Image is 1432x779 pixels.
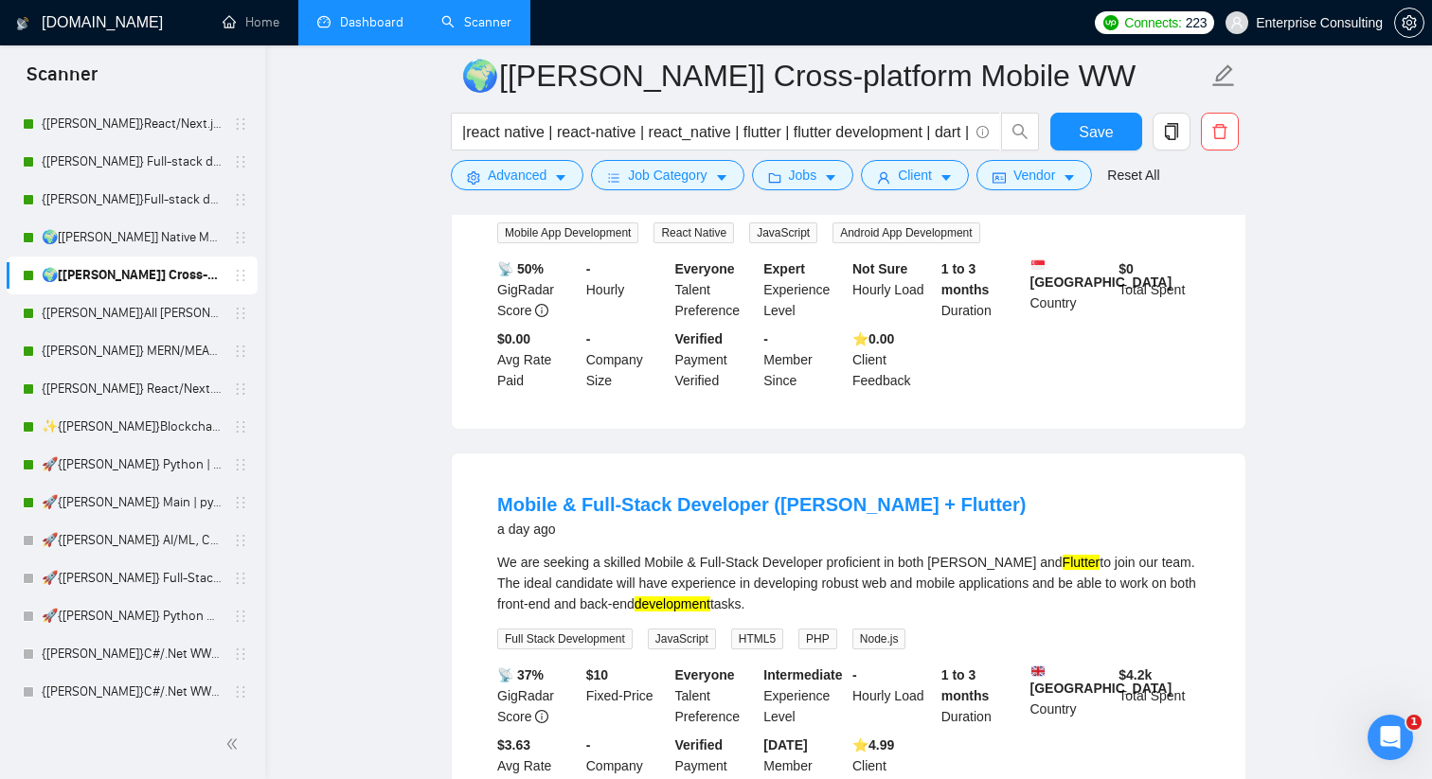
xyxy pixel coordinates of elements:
span: holder [233,154,248,169]
button: search [1001,113,1039,150]
div: Client Feedback [849,328,938,391]
b: 📡 37% [497,667,544,682]
span: Save [1079,120,1113,144]
b: [GEOGRAPHIC_DATA] [1030,664,1172,696]
span: holder [233,344,248,359]
button: Save [1050,113,1142,150]
b: Not Sure [852,261,907,276]
span: Vendor [1013,165,1055,186]
span: search [1002,123,1038,140]
a: {[PERSON_NAME]}C#/.Net WW - best match (not preferred location) [42,673,222,711]
a: {[PERSON_NAME]} Full-stack devs WW - pain point [42,143,222,181]
b: [GEOGRAPHIC_DATA] [1030,258,1172,290]
span: bars [607,170,620,185]
b: [DATE] [763,737,807,752]
span: holder [233,646,248,662]
span: double-left [225,735,244,753]
b: - [586,261,591,276]
b: - [586,331,591,346]
div: Duration [938,664,1027,727]
img: logo [16,9,29,39]
span: 1 [1406,715,1422,730]
a: 🌍[[PERSON_NAME]] Native Mobile WW [42,219,222,257]
span: delete [1202,123,1238,140]
div: GigRadar Score [493,258,582,321]
b: Expert [763,261,805,276]
span: holder [233,609,248,624]
span: holder [233,192,248,207]
a: {[PERSON_NAME]}C#/.Net WW - best match [42,635,222,673]
span: Node.js [852,629,906,649]
span: holder [233,684,248,699]
span: info-circle [535,304,548,317]
b: $0.00 [497,331,530,346]
div: Avg Rate Paid [493,328,582,391]
a: ✨{[PERSON_NAME]}Blockchain WW [42,408,222,446]
div: GigRadar Score [493,664,582,727]
span: copy [1154,123,1190,140]
b: 1 to 3 months [941,667,990,703]
div: a day ago [497,518,1026,540]
input: Search Freelance Jobs... [462,120,968,144]
div: We are seeking a skilled Mobile & Full-Stack Developer proficient in both [PERSON_NAME] and to jo... [497,552,1200,614]
button: setting [1394,8,1424,38]
button: barsJob Categorycaret-down [591,160,743,190]
span: Full Stack Development [497,629,633,649]
a: {[PERSON_NAME]} MERN/MEAN (Enterprise & SaaS) [42,332,222,370]
a: {[PERSON_NAME]}Full-stack devs WW (<1 month) - pain point [42,181,222,219]
div: Total Spent [1115,258,1204,321]
a: {[PERSON_NAME]}React/Next.js/Node.js (Long-term, All Niches) [42,105,222,143]
b: - [852,667,857,682]
a: 🚀{[PERSON_NAME]} Full-Stack Python (Backend + Frontend) [42,559,222,597]
span: holder [233,306,248,321]
input: Scanner name... [461,52,1208,99]
b: 1 to 3 months [941,261,990,297]
a: homeHome [223,14,279,30]
img: 🇬🇧 [1031,664,1045,678]
span: holder [233,419,248,434]
a: 🚀{[PERSON_NAME]} Python | Django | AI / [42,446,222,484]
span: caret-down [824,170,837,185]
span: caret-down [940,170,953,185]
span: Mobile App Development [497,222,638,243]
span: folder [768,170,781,185]
b: $3.63 [497,737,530,752]
div: Talent Preference [671,258,761,321]
b: - [586,737,591,752]
a: {[PERSON_NAME]}All [PERSON_NAME] - web [НАДО ПЕРЕДЕЛАТЬ] [42,294,222,332]
span: user [1230,16,1244,29]
span: setting [467,170,480,185]
b: Intermediate [763,667,842,682]
span: JavaScript [749,222,817,243]
div: Country [1027,258,1116,321]
span: holder [233,268,248,283]
div: Member Since [760,328,849,391]
div: Hourly Load [849,664,938,727]
a: Mobile & Full-Stack Developer ([PERSON_NAME] + Flutter) [497,494,1026,515]
span: JavaScript [648,629,716,649]
button: copy [1153,113,1190,150]
span: user [877,170,890,185]
button: idcardVendorcaret-down [976,160,1092,190]
span: info-circle [535,710,548,723]
span: setting [1395,15,1423,30]
a: searchScanner [441,14,511,30]
span: Jobs [789,165,817,186]
b: $ 0 [1119,261,1134,276]
mark: development [635,596,710,611]
span: Connects: [1124,12,1181,33]
div: Total Spent [1115,664,1204,727]
div: Hourly [582,258,671,321]
a: setting [1394,15,1424,30]
span: React Native [653,222,734,243]
span: HTML5 [731,629,783,649]
a: {[PERSON_NAME]} React/Next.js/Node.js (Long-term, All Niches) [42,370,222,408]
span: holder [233,381,248,397]
div: Payment Verified [671,328,761,391]
span: holder [233,533,248,548]
img: upwork-logo.png [1103,15,1119,30]
iframe: Intercom live chat [1368,715,1413,760]
span: Scanner [11,61,113,100]
a: 🚀{[PERSON_NAME]} AI/ML, Custom Models, and LLM Development [42,522,222,559]
b: Verified [675,737,724,752]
